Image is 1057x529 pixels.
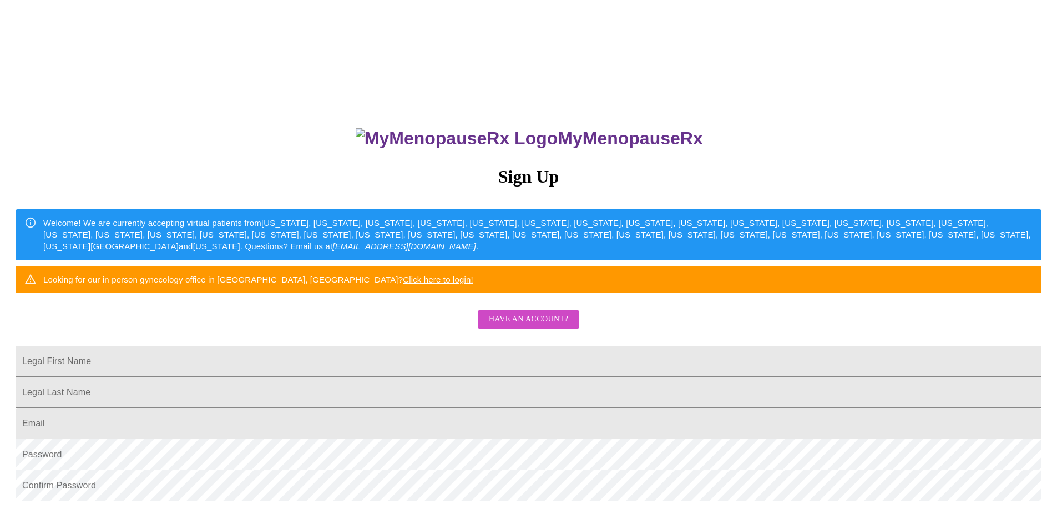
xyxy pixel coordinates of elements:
a: Have an account? [475,322,582,331]
h3: Sign Up [16,167,1041,187]
a: Click here to login! [403,275,473,284]
em: [EMAIL_ADDRESS][DOMAIN_NAME] [332,241,476,251]
div: Looking for our in person gynecology office in [GEOGRAPHIC_DATA], [GEOGRAPHIC_DATA]? [43,269,473,290]
img: MyMenopauseRx Logo [356,128,558,149]
button: Have an account? [478,310,579,329]
span: Have an account? [489,313,568,326]
div: Welcome! We are currently accepting virtual patients from [US_STATE], [US_STATE], [US_STATE], [US... [43,213,1033,257]
h3: MyMenopauseRx [17,128,1042,149]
